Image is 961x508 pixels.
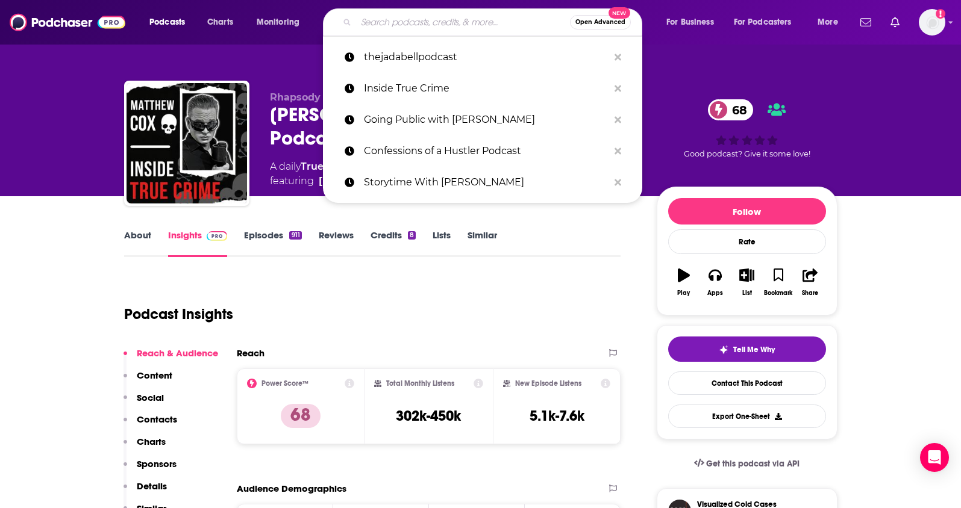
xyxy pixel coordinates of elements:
button: open menu [248,13,315,32]
div: Rate [668,229,826,254]
img: Podchaser - Follow, Share and Rate Podcasts [10,11,125,34]
a: Show notifications dropdown [856,12,876,33]
p: Content [137,370,172,381]
p: Social [137,392,164,403]
a: About [124,229,151,257]
button: Content [124,370,172,392]
span: Good podcast? Give it some love! [684,149,810,158]
button: Details [124,480,167,503]
button: Sponsors [124,458,177,480]
a: 68 [708,99,753,120]
span: Tell Me Why [733,345,775,355]
button: Social [124,392,164,414]
div: Play [677,290,690,297]
span: Logged in as kochristina [919,9,945,36]
h2: New Episode Listens [515,379,581,388]
div: Search podcasts, credits, & more... [334,8,654,36]
p: 68 [281,404,321,428]
button: Export One-Sheet [668,404,826,428]
h3: 302k-450k [396,407,461,425]
button: Play [668,261,700,304]
img: User Profile [919,9,945,36]
img: Matthew Cox | Inside True Crime Podcast [127,83,247,203]
button: Share [794,261,825,304]
img: Podchaser Pro [207,231,228,241]
a: InsightsPodchaser Pro [168,229,228,257]
img: tell me why sparkle [719,345,728,355]
a: thejadabellpodcast [323,42,642,73]
button: List [731,261,762,304]
p: thejadabellpodcast [364,42,609,73]
a: Storytime With [PERSON_NAME] [323,167,642,198]
div: Apps [707,290,723,297]
a: Episodes911 [244,229,301,257]
a: Lists [433,229,451,257]
h2: Power Score™ [261,379,308,388]
span: Charts [207,14,233,31]
h3: 5.1k-7.6k [530,407,584,425]
span: Rhapsody Voices [270,91,356,103]
h2: Reach [237,347,265,359]
div: Share [802,290,818,297]
p: Contacts [137,414,177,425]
button: Show profile menu [919,9,945,36]
p: Charts [137,436,166,447]
a: True Crime [301,161,357,172]
span: Monitoring [257,14,299,31]
button: Follow [668,198,826,225]
button: Charts [124,436,166,458]
span: Open Advanced [575,19,625,25]
button: Apps [700,261,731,304]
a: Show notifications dropdown [886,12,904,33]
div: 8 [408,231,416,240]
a: Credits8 [371,229,416,257]
button: Open AdvancedNew [570,15,631,29]
a: Matthew Cox [319,174,405,188]
button: open menu [658,13,729,32]
div: Open Intercom Messenger [920,443,949,472]
button: Reach & Audience [124,347,218,370]
p: Inside True Crime [364,73,609,104]
span: For Podcasters [734,14,792,31]
span: For Business [666,14,714,31]
p: Confessions of a Hustler Podcast [364,135,609,167]
button: open menu [726,13,809,32]
button: Contacts [124,414,177,436]
button: tell me why sparkleTell Me Why [668,336,826,362]
span: featuring [270,174,405,188]
div: 68Good podcast? Give it some love! [657,91,837,167]
a: Contact This Podcast [668,371,826,395]
div: 911 [289,231,301,240]
span: New [609,7,630,19]
div: Bookmark [764,290,792,297]
h1: Podcast Insights [124,305,233,323]
button: open menu [141,13,201,32]
a: Going Public with [PERSON_NAME] [323,104,642,135]
p: Going Public with Ross Mandell [364,104,609,135]
a: Charts [199,13,240,32]
span: Podcasts [149,14,185,31]
button: Bookmark [763,261,794,304]
span: More [818,14,838,31]
h2: Total Monthly Listens [386,379,454,388]
svg: Add a profile image [936,9,945,19]
a: Get this podcast via API [684,449,810,479]
p: Reach & Audience [137,347,218,359]
a: Confessions of a Hustler Podcast [323,135,642,167]
a: Reviews [319,229,354,257]
input: Search podcasts, credits, & more... [356,13,570,32]
p: Sponsors [137,458,177,469]
div: List [742,290,752,297]
h2: Audience Demographics [237,483,346,494]
p: Storytime With Mike [364,167,609,198]
a: Similar [468,229,497,257]
div: A daily podcast [270,160,405,188]
span: Get this podcast via API [706,459,800,469]
span: 68 [720,99,753,120]
p: Details [137,480,167,492]
button: open menu [809,13,853,32]
a: Inside True Crime [323,73,642,104]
